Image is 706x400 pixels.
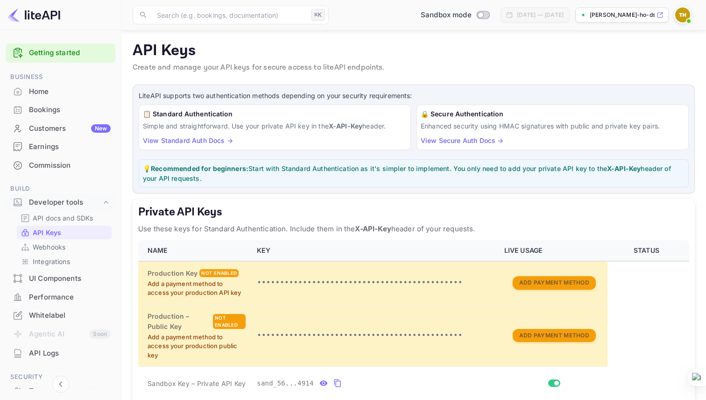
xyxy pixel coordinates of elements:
[607,240,689,261] th: STATUS
[6,270,115,287] a: UI Components
[6,344,115,362] a: API Logs
[6,43,115,63] div: Getting started
[17,226,112,239] div: API Keys
[199,269,239,277] div: Not enabled
[6,138,115,155] a: Earnings
[6,101,115,118] a: Bookings
[21,242,108,252] a: Webhooks
[421,109,685,119] h6: 🔒 Secure Authentication
[329,122,362,130] strong: X-API-Key
[17,240,112,254] div: Webhooks
[6,382,115,400] a: Team management
[21,228,108,237] a: API Keys
[17,211,112,225] div: API docs and SDKs
[138,205,689,220] h5: Private API Keys
[513,278,596,286] a: Add Payment Method
[17,255,112,268] div: Integrations
[257,277,493,288] p: •••••••••••••••••••••••••••••••••••••••••••••
[33,228,61,237] p: API Keys
[251,240,499,261] th: KEY
[148,333,246,360] p: Add a payment method to access your production public key
[499,240,607,261] th: LIVE USAGE
[133,42,695,60] p: API Keys
[148,311,211,332] h6: Production – Public Key
[6,120,115,138] div: CustomersNew
[29,310,111,321] div: Whitelabel
[513,331,596,339] a: Add Payment Method
[151,164,248,172] strong: Recommended for beginners:
[6,372,115,382] span: Security
[29,123,111,134] div: Customers
[6,157,115,174] a: Commission
[29,273,111,284] div: UI Components
[29,86,111,97] div: Home
[148,379,246,387] span: Sandbox Key – Private API Key
[138,240,689,400] table: private api keys table
[6,184,115,194] span: Build
[257,379,314,388] span: sand_56...4914
[6,270,115,288] div: UI Components
[33,213,93,223] p: API docs and SDKs
[6,307,115,324] a: Whitelabel
[52,376,69,393] button: Collapse navigation
[29,48,111,58] a: Getting started
[139,91,689,101] p: LiteAPI supports two authentication methods depending on your security requirements:
[29,142,111,152] div: Earnings
[355,224,391,233] strong: X-API-Key
[91,124,111,133] div: New
[7,7,60,22] img: LiteAPI logo
[6,288,115,307] div: Performance
[6,288,115,306] a: Performance
[21,257,108,266] a: Integrations
[417,10,493,21] div: Switch to Production mode
[257,330,493,341] p: •••••••••••••••••••••••••••••••••••••••••••••
[6,120,115,137] a: CustomersNew
[29,292,111,303] div: Performance
[6,83,115,100] a: Home
[133,62,695,73] p: Create and manage your API keys for secure access to liteAPI endpoints.
[143,136,233,144] a: View Standard Auth Docs →
[6,307,115,325] div: Whitelabel
[421,121,685,131] p: Enhanced security using HMAC signatures with public and private key pairs.
[143,109,407,119] h6: 📋 Standard Authentication
[29,160,111,171] div: Commission
[6,157,115,175] div: Commission
[6,138,115,156] div: Earnings
[143,164,685,183] p: 💡 Start with Standard Authentication as it's simpler to implement. You only need to add your priv...
[143,121,407,131] p: Simple and straightforward. Use your private API key in the header.
[6,101,115,119] div: Bookings
[517,11,564,19] div: [DATE] — [DATE]
[29,386,111,397] div: Team management
[33,257,70,266] p: Integrations
[311,9,325,21] div: ⌘K
[148,279,246,298] p: Add a payment method to access your production API key
[6,83,115,101] div: Home
[148,268,198,279] h6: Production Key
[213,314,246,329] div: Not enabled
[138,223,689,235] p: Use these keys for Standard Authentication. Include them in the header of your requests.
[513,276,596,290] button: Add Payment Method
[6,194,115,211] div: Developer tools
[6,72,115,82] span: Business
[151,6,307,24] input: Search (e.g. bookings, documentation)
[421,10,472,21] span: Sandbox mode
[607,164,641,172] strong: X-API-Key
[29,348,111,359] div: API Logs
[21,213,108,223] a: API docs and SDKs
[138,240,251,261] th: NAME
[33,242,65,252] p: Webhooks
[675,7,690,22] img: Thanh-Phong Ho
[513,329,596,343] button: Add Payment Method
[29,105,111,115] div: Bookings
[29,197,101,208] div: Developer tools
[421,136,503,144] a: View Secure Auth Docs →
[590,11,655,19] p: [PERSON_NAME]-ho-ds5d6.n...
